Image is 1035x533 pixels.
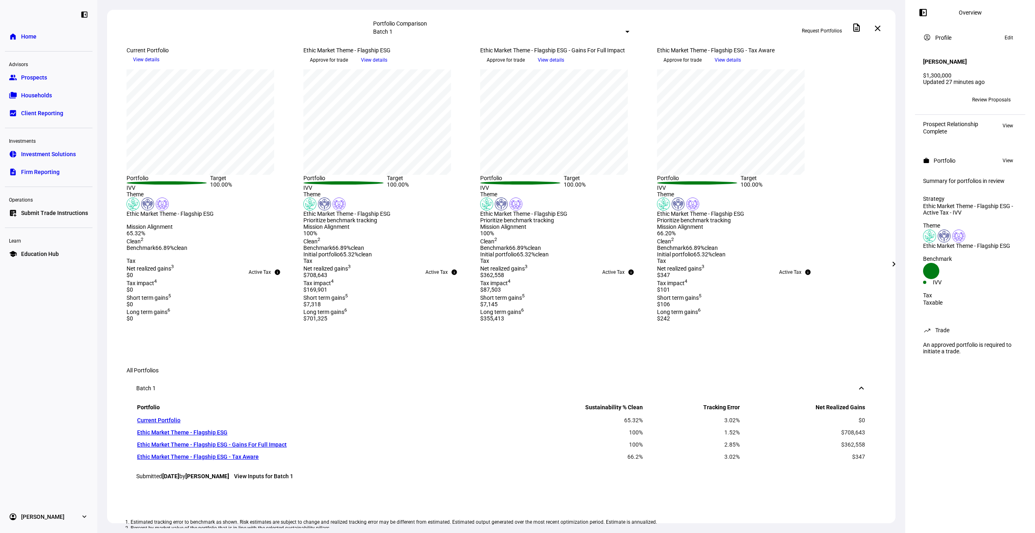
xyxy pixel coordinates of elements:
div: IVV [933,279,970,286]
div: Ethic Market Theme - Flagship ESG - Gains For Full Impact [480,47,647,54]
eth-mat-symbol: list_alt_add [9,209,17,217]
span: Submit Trade Instructions [21,209,88,217]
div: Ethic Market Theme - Flagship ESG [127,211,294,217]
span: 66.89% clean [155,245,187,251]
sup: 4 [685,278,687,284]
a: bid_landscapeClient Reporting [5,105,92,121]
span: Net realized gains [303,265,351,272]
button: View [998,156,1017,165]
div: chart, 1 series [127,69,274,175]
div: Tax [923,292,1017,299]
img: climateChange.colored.svg [480,198,493,211]
sup: 4 [331,278,334,284]
div: Advisors [5,58,92,69]
img: climateChange.colored.svg [657,198,670,211]
div: Theme [303,191,470,198]
span: Initial portfolio [303,251,340,258]
eth-mat-symbol: folder_copy [9,91,17,99]
td: 65.32% [501,415,643,426]
button: Request Portfolios [795,24,848,37]
div: $0 [127,286,294,293]
div: Submitted [136,473,866,479]
div: $1,300,000 [923,72,1017,79]
span: Initial portfolio [480,251,517,258]
div: Target [210,175,294,181]
button: View [998,121,1017,131]
span: Clean [480,238,497,245]
mat-icon: chevron_right [889,259,899,269]
td: 66.2% [501,451,643,462]
mat-icon: keyboard_arrow_down [857,383,866,393]
div: Operations [5,193,92,205]
span: Tax impact [657,280,687,286]
div: All Portfolios [127,367,876,374]
eth-mat-symbol: group [9,73,17,82]
button: View details [531,54,571,66]
div: Portfolio Comparison [373,20,629,27]
div: Portfolio [127,175,210,181]
a: View details [708,56,747,63]
div: 65.32% [127,230,294,236]
div: Ethic Market Theme - Flagship ESG [303,47,470,54]
span: Tax impact [127,280,157,286]
div: 100.00% [387,181,470,191]
div: Updated 27 minutes ago [923,79,1017,85]
td: 2.85% [644,439,740,450]
span: Long term gains [480,309,524,315]
div: chart, 1 series [480,69,628,175]
sup: 2 [318,236,320,242]
div: $101 [657,286,824,293]
div: Target [741,175,824,181]
strong: [PERSON_NAME] [185,473,229,479]
div: $7,145 [480,301,647,307]
div: An approved portfolio is required to initiate a trade. [918,338,1022,358]
div: 100.00% [741,181,824,191]
span: Benchmark [303,245,332,251]
span: 65.32% clean [517,251,549,258]
sup: 2 [494,236,497,242]
span: by [179,473,229,479]
eth-panel-overview-card-header: Profile [923,33,1017,43]
div: Learn [5,234,92,246]
button: Approve for trade [480,54,531,67]
button: View details [127,54,166,66]
mat-icon: close [873,24,883,33]
a: View details [127,56,166,62]
button: Review Proposals [966,93,1017,106]
sup: 2 [141,236,144,242]
h4: [PERSON_NAME] [923,58,967,65]
div: chart, 1 series [303,69,451,175]
eth-mat-symbol: expand_more [80,513,88,521]
div: Ethic Market Theme - Flagship ESG [923,243,1017,249]
li: Estimated tracking error to benchmark as shown. Risk estimates are subject to change and realized... [131,519,872,525]
strong: [DATE] [162,473,179,479]
td: $347 [741,451,865,462]
div: Ethic Market Theme - Flagship ESG - Tax Aware [657,47,824,54]
span: Short term gains [303,294,348,301]
mat-icon: description [852,23,861,32]
th: Net Realized Gains [741,404,865,414]
div: Portfolio [657,175,741,181]
div: $0 [127,315,294,322]
div: Tax [657,258,824,264]
span: Long term gains [657,309,701,315]
div: $701,325 [303,315,470,322]
span: Short term gains [657,294,702,301]
span: Benchmark [127,245,155,251]
div: 100% [480,230,647,236]
th: Portfolio [137,404,500,414]
div: Prioritize benchmark tracking [303,217,470,224]
span: Tax impact [480,280,511,286]
span: Review Proposals [972,93,1011,106]
span: JC [927,97,933,103]
img: corporateEthics.colored.svg [333,198,346,211]
img: climateChange.colored.svg [303,198,316,211]
div: Ethic Market Theme - Flagship ESG - Active Tax - IVV [923,203,1017,216]
span: Edit [1005,33,1013,43]
span: [PERSON_NAME] [21,513,64,521]
span: View details [361,54,387,66]
span: +2 [939,97,945,103]
span: View [1003,121,1013,131]
mat-icon: trending_up [923,326,931,334]
div: IVV [127,185,210,191]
